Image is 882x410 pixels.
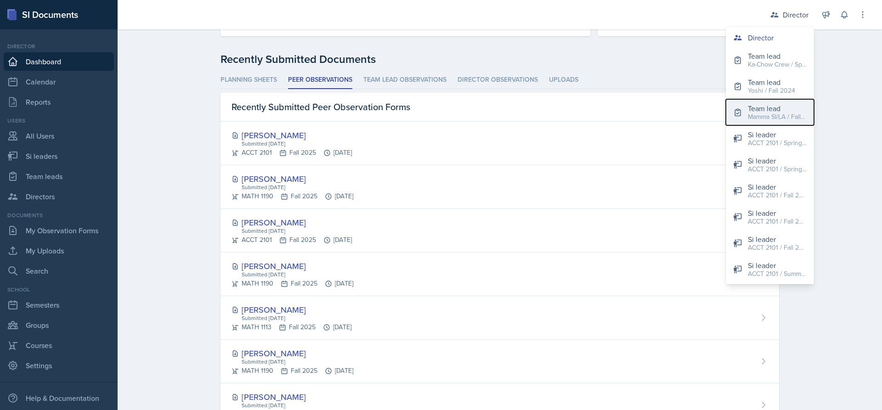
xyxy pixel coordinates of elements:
button: Si leader ACCT 2101 / Fall 2023 [726,204,814,230]
div: ACCT 2101 / Summer 2024 [748,269,807,279]
div: Submitted [DATE] [241,227,352,235]
div: Ka-Chow Crew / Spring 2025 [748,60,807,69]
div: Submitted [DATE] [241,183,353,191]
div: Submitted [DATE] [241,270,353,279]
button: Si leader ACCT 2101 / Spring 2024 [726,125,814,152]
button: Si leader ACCT 2101 / Fall 2024 [726,178,814,204]
a: Search [4,262,114,280]
a: [PERSON_NAME] Submitted [DATE] MATH 1113Fall 2025[DATE] [220,296,779,340]
div: MATH 1190 Fall 2025 [DATE] [232,366,353,376]
div: Si leader [748,234,807,245]
div: ACCT 2101 / Spring 2025 [748,164,807,174]
div: [PERSON_NAME] [232,303,351,316]
a: My Observation Forms [4,221,114,240]
a: Dashboard [4,52,114,71]
button: Team lead Ka-Chow Crew / Spring 2025 [726,47,814,73]
div: Si leader [748,260,807,271]
div: Submitted [DATE] [241,358,353,366]
div: MATH 1190 Fall 2025 [DATE] [232,279,353,288]
div: Users [4,117,114,125]
a: Reports [4,93,114,111]
a: All Users [4,127,114,145]
div: Si leader [748,208,807,219]
div: Team lead [748,51,807,62]
div: ACCT 2101 / Fall 2025 [748,243,807,253]
a: [PERSON_NAME] Submitted [DATE] ACCT 2101Fall 2025[DATE] [220,122,779,165]
button: Si leader ACCT 2101 / Summer 2024 [726,256,814,282]
a: Calendar [4,73,114,91]
button: Team lead Mamma SI/LA / Fall 2025 [726,99,814,125]
li: Planning Sheets [220,71,277,89]
button: Si leader ACCT 2101 / Spring 2025 [726,152,814,178]
div: Documents [4,211,114,219]
li: Peer Observations [288,71,352,89]
div: Si leader [748,129,807,140]
div: [PERSON_NAME] [232,173,353,185]
div: Mamma SI/LA / Fall 2025 [748,112,807,122]
div: Recently Submitted Documents [220,51,779,67]
div: Director [748,32,774,43]
a: [PERSON_NAME] Submitted [DATE] MATH 1190Fall 2025[DATE] [220,253,779,296]
div: Submitted [DATE] [241,314,351,322]
div: [PERSON_NAME] [232,391,351,403]
div: Si leader [748,181,807,192]
a: Settings [4,356,114,375]
a: Si leaders [4,147,114,165]
a: Courses [4,336,114,354]
a: Semesters [4,296,114,314]
a: Directors [4,187,114,206]
div: [PERSON_NAME] [232,347,353,359]
div: ACCT 2101 Fall 2025 [DATE] [232,235,352,245]
div: [PERSON_NAME] [232,260,353,272]
a: [PERSON_NAME] Submitted [DATE] MATH 1190Fall 2025[DATE] [220,165,779,209]
div: Director [783,9,808,20]
div: Help & Documentation [4,389,114,407]
a: [PERSON_NAME] Submitted [DATE] ACCT 2101Fall 2025[DATE] [220,209,779,253]
li: Uploads [549,71,578,89]
li: Director Observations [458,71,538,89]
button: Director [726,28,814,47]
a: Team leads [4,167,114,185]
div: Submitted [DATE] [241,140,352,148]
div: [PERSON_NAME] [232,216,352,229]
div: Team lead [748,77,795,88]
a: My Uploads [4,242,114,260]
a: [PERSON_NAME] Submitted [DATE] MATH 1190Fall 2025[DATE] [220,340,779,383]
div: Yoshi / Fall 2024 [748,86,795,95]
li: Team lead Observations [363,71,447,89]
a: Groups [4,316,114,334]
button: Si leader ACCT 2101 / Fall 2025 [726,230,814,256]
div: MATH 1113 Fall 2025 [DATE] [232,322,351,332]
div: ACCT 2101 / Spring 2024 [748,138,807,148]
div: ACCT 2101 / Fall 2023 [748,217,807,226]
div: School [4,286,114,294]
div: Si leader [748,155,807,166]
button: Team lead Yoshi / Fall 2024 [726,73,814,99]
div: [PERSON_NAME] [232,129,352,141]
div: Submitted [DATE] [241,401,351,410]
div: ACCT 2101 Fall 2025 [DATE] [232,148,352,157]
div: Recently Submitted Peer Observation Forms [220,93,779,122]
div: MATH 1190 Fall 2025 [DATE] [232,191,353,201]
div: Team lead [748,103,807,114]
div: ACCT 2101 / Fall 2024 [748,191,807,200]
div: Director [4,42,114,51]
